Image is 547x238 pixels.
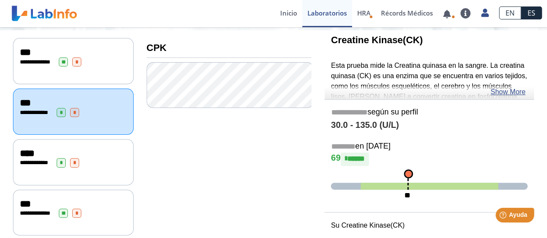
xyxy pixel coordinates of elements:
p: Esta prueba mide la Creatina quinasa en la sangre. La creatina quinasa (CK) es una enzima que se ... [331,60,528,123]
h4: 30.0 - 135.0 (U/L) [331,120,528,130]
a: Show More [490,87,525,97]
p: Su Creatine Kinase(CK) [331,220,528,231]
iframe: Help widget launcher [470,204,537,228]
a: ES [521,6,542,19]
h4: 69 [331,152,528,165]
span: HRA [357,9,371,17]
h5: según su perfil [331,108,528,117]
h5: en [DATE] [331,142,528,152]
b: Creatine Kinase(CK) [331,35,422,45]
b: CPK [147,42,166,53]
a: EN [499,6,521,19]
